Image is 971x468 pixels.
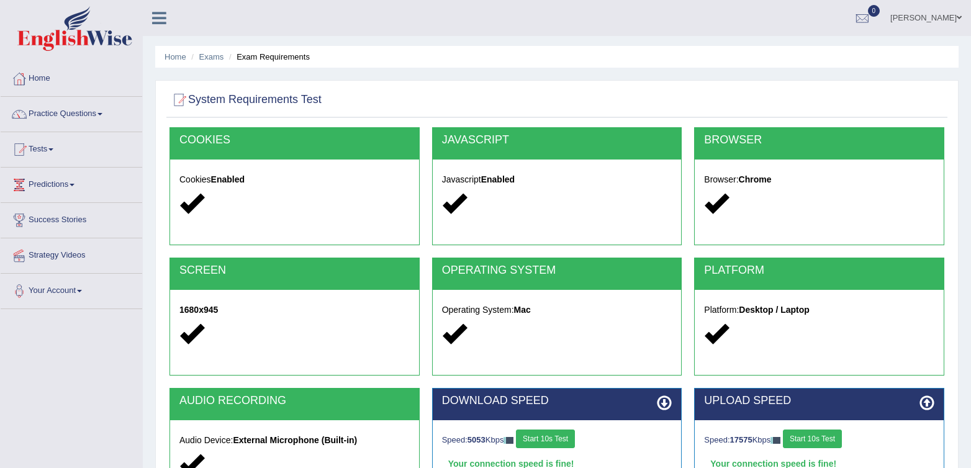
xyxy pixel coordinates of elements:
[770,437,780,444] img: ajax-loader-fb-connection.gif
[868,5,880,17] span: 0
[514,305,531,315] strong: Mac
[481,174,515,184] strong: Enabled
[199,52,224,61] a: Exams
[1,61,142,92] a: Home
[442,395,672,407] h2: DOWNLOAD SPEED
[1,97,142,128] a: Practice Questions
[179,305,218,315] strong: 1680x945
[226,51,310,63] li: Exam Requirements
[233,435,357,445] strong: External Microphone (Built-in)
[704,305,934,315] h5: Platform:
[442,430,672,451] div: Speed: Kbps
[179,175,410,184] h5: Cookies
[442,175,672,184] h5: Javascript
[442,305,672,315] h5: Operating System:
[730,435,752,444] strong: 17575
[739,174,772,184] strong: Chrome
[179,395,410,407] h2: AUDIO RECORDING
[1,238,142,269] a: Strategy Videos
[169,91,322,109] h2: System Requirements Test
[704,395,934,407] h2: UPLOAD SPEED
[165,52,186,61] a: Home
[179,134,410,146] h2: COOKIES
[442,134,672,146] h2: JAVASCRIPT
[739,305,810,315] strong: Desktop / Laptop
[704,134,934,146] h2: BROWSER
[704,264,934,277] h2: PLATFORM
[1,132,142,163] a: Tests
[442,264,672,277] h2: OPERATING SYSTEM
[504,437,513,444] img: ajax-loader-fb-connection.gif
[783,430,842,448] button: Start 10s Test
[179,436,410,445] h5: Audio Device:
[1,274,142,305] a: Your Account
[704,175,934,184] h5: Browser:
[179,264,410,277] h2: SCREEN
[467,435,486,444] strong: 5053
[1,203,142,234] a: Success Stories
[1,168,142,199] a: Predictions
[516,430,575,448] button: Start 10s Test
[704,430,934,451] div: Speed: Kbps
[211,174,245,184] strong: Enabled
